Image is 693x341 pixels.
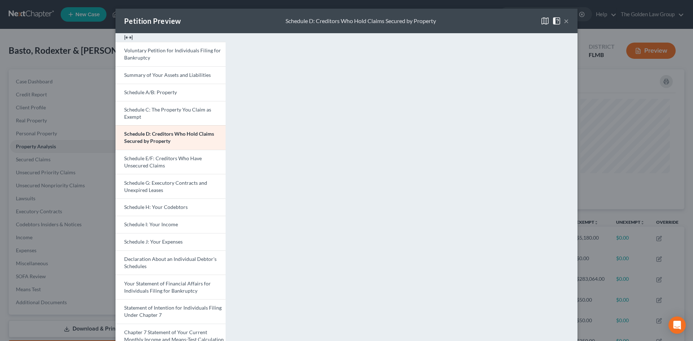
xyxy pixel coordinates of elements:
[115,66,226,84] a: Summary of Your Assets and Liabilities
[124,47,221,61] span: Voluntary Petition for Individuals Filing for Bankruptcy
[124,131,214,144] span: Schedule D: Creditors Who Hold Claims Secured by Property
[115,174,226,198] a: Schedule G: Executory Contracts and Unexpired Leases
[115,250,226,275] a: Declaration About an Individual Debtor's Schedules
[564,17,569,25] button: ×
[124,204,188,210] span: Schedule H: Your Codebtors
[115,299,226,324] a: Statement of Intention for Individuals Filing Under Chapter 7
[115,150,226,174] a: Schedule E/F: Creditors Who Have Unsecured Claims
[124,280,211,294] span: Your Statement of Financial Affairs for Individuals Filing for Bankruptcy
[115,84,226,101] a: Schedule A/B: Property
[286,17,436,25] div: Schedule D: Creditors Who Hold Claims Secured by Property
[124,180,207,193] span: Schedule G: Executory Contracts and Unexpired Leases
[115,216,226,233] a: Schedule I: Your Income
[124,72,211,78] span: Summary of Your Assets and Liabilities
[552,17,561,25] img: help-close-5ba153eb36485ed6c1ea00a893f15db1cb9b99d6cae46e1a8edb6c62d00a1a76.svg
[124,33,133,42] img: expand-e0f6d898513216a626fdd78e52531dac95497ffd26381d4c15ee2fc46db09dca.svg
[124,256,217,269] span: Declaration About an Individual Debtor's Schedules
[115,198,226,216] a: Schedule H: Your Codebtors
[124,155,202,169] span: Schedule E/F: Creditors Who Have Unsecured Claims
[124,239,183,245] span: Schedule J: Your Expenses
[541,17,549,25] img: map-close-ec6dd18eec5d97a3e4237cf27bb9247ecfb19e6a7ca4853eab1adfd70aa1fa45.svg
[124,16,181,26] div: Petition Preview
[668,316,686,334] div: Open Intercom Messenger
[124,106,211,120] span: Schedule C: The Property You Claim as Exempt
[124,89,177,95] span: Schedule A/B: Property
[124,305,222,318] span: Statement of Intention for Individuals Filing Under Chapter 7
[115,101,226,126] a: Schedule C: The Property You Claim as Exempt
[115,42,226,66] a: Voluntary Petition for Individuals Filing for Bankruptcy
[115,275,226,299] a: Your Statement of Financial Affairs for Individuals Filing for Bankruptcy
[124,221,178,227] span: Schedule I: Your Income
[115,233,226,250] a: Schedule J: Your Expenses
[115,125,226,150] a: Schedule D: Creditors Who Hold Claims Secured by Property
